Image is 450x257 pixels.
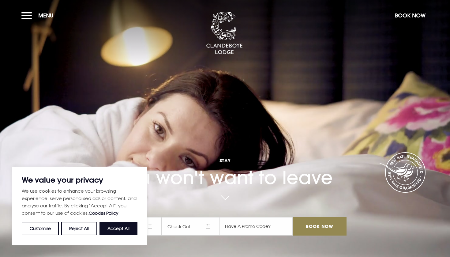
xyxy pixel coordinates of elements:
span: Check Out [162,217,220,236]
button: Customise [22,222,59,235]
p: We use cookies to enhance your browsing experience, serve personalised ads or content, and analys... [22,187,137,217]
input: Book Now [293,217,347,236]
button: Accept All [99,222,137,235]
button: Menu [21,9,57,22]
button: Reject All [61,222,97,235]
input: Have A Promo Code? [220,217,293,236]
div: We value your privacy [12,167,147,245]
span: Menu [38,12,54,19]
button: Book Now [392,9,429,22]
a: Cookies Policy [89,210,118,216]
img: Clandeboye Lodge [206,12,243,55]
span: Stay [103,157,347,163]
p: We value your privacy [22,176,137,183]
h1: You won't want to leave [103,141,347,188]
